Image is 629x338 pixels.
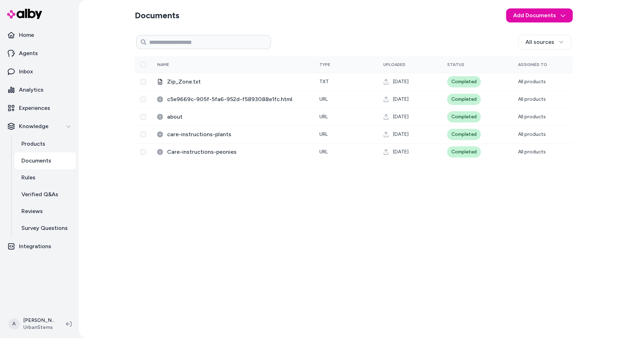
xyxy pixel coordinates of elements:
a: Reviews [14,203,76,220]
div: Completed [447,129,481,140]
span: Assigned To [518,62,547,67]
span: URL [319,96,328,102]
span: Zip_Zone.txt [167,78,308,86]
button: All sources [518,35,571,49]
a: Home [3,27,76,44]
p: Home [19,31,34,39]
p: Documents [21,157,51,165]
span: care-instructions-plants [167,130,308,139]
p: Verified Q&As [21,190,58,199]
span: All products [518,149,546,155]
div: about [157,113,308,121]
span: Uploaded [383,62,405,67]
button: Select row [140,149,146,155]
a: Analytics [3,81,76,98]
button: Select row [140,97,146,102]
span: All products [518,114,546,120]
button: Select row [140,132,146,137]
a: Verified Q&As [14,186,76,203]
p: Survey Questions [21,224,68,232]
span: URL [319,149,328,155]
p: Experiences [19,104,50,112]
div: Zip_Zone.txt [157,78,308,86]
p: Inbox [19,67,33,76]
a: Rules [14,169,76,186]
span: UrbanStems [23,324,55,331]
span: [DATE] [393,78,409,85]
p: Rules [21,173,35,182]
button: Select all [140,62,146,67]
span: about [167,113,308,121]
span: [DATE] [393,96,409,103]
button: A[PERSON_NAME]UrbanStems [4,313,60,335]
div: Completed [447,76,481,87]
button: Add Documents [506,8,573,22]
span: Type [319,62,330,67]
span: URL [319,114,328,120]
p: Knowledge [19,122,48,131]
img: alby Logo [7,9,42,19]
span: Status [447,62,464,67]
div: Name [157,62,210,67]
h2: Documents [135,10,179,21]
span: [DATE] [393,148,409,155]
a: Integrations [3,238,76,255]
a: Products [14,135,76,152]
span: All sources [525,38,554,46]
span: All products [518,96,546,102]
div: Completed [447,146,481,158]
p: [PERSON_NAME] [23,317,55,324]
span: c5e9669c-905f-5fa6-952d-f5893088e1fc.html [167,95,308,104]
span: [DATE] [393,113,409,120]
a: Survey Questions [14,220,76,237]
span: txt [319,79,329,85]
a: Agents [3,45,76,62]
div: Care-instructions-peonies [157,148,308,156]
a: Documents [14,152,76,169]
a: Inbox [3,63,76,80]
span: All products [518,79,546,85]
span: Care-instructions-peonies [167,148,308,156]
span: [DATE] [393,131,409,138]
div: care-instructions-plants [157,130,308,139]
p: Agents [19,49,38,58]
div: Completed [447,94,481,105]
p: Products [21,140,45,148]
button: Select row [140,79,146,85]
div: Completed [447,111,481,122]
p: Integrations [19,242,51,251]
button: Knowledge [3,118,76,135]
div: c5e9669c-905f-5fa6-952d-f5893088e1fc.html [157,95,308,104]
button: Select row [140,114,146,120]
p: Reviews [21,207,43,216]
span: A [8,318,20,330]
span: All products [518,131,546,137]
a: Experiences [3,100,76,117]
span: URL [319,131,328,137]
p: Analytics [19,86,44,94]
